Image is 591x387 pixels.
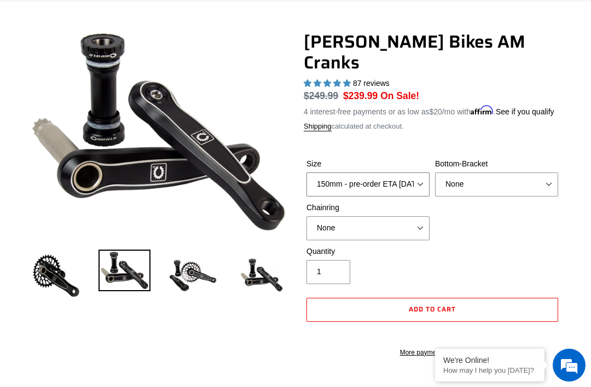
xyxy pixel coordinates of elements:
span: Affirm [471,106,494,115]
span: On Sale! [380,89,419,103]
s: $249.99 [304,90,338,101]
p: How may I help you today? [443,366,536,374]
label: Bottom-Bracket [435,158,558,170]
span: 87 reviews [353,79,390,88]
button: Add to cart [306,298,558,322]
img: d_696896380_company_1647369064580_696896380 [35,55,62,82]
div: Minimize live chat window [179,5,206,32]
label: Quantity [306,246,430,257]
p: 4 interest-free payments or as low as /mo with . [304,103,554,118]
a: See if you qualify - Learn more about Affirm Financing (opens in modal) [496,107,554,116]
span: We're online! [63,121,151,232]
img: Load image into Gallery viewer, Canfield Cranks [99,250,150,291]
a: More payment options [306,348,558,357]
textarea: Type your message and hit 'Enter' [5,265,208,303]
img: Load image into Gallery viewer, CANFIELD-AM_DH-CRANKS [235,250,287,302]
img: Load image into Gallery viewer, Canfield Bikes AM Cranks [30,250,82,302]
a: Shipping [304,122,332,131]
label: Size [306,158,430,170]
div: Navigation go back [12,60,28,77]
span: 4.97 stars [304,79,353,88]
img: Load image into Gallery viewer, Canfield Bikes AM Cranks [167,250,219,302]
span: $239.99 [343,90,378,101]
span: Add to cart [409,304,456,314]
h1: [PERSON_NAME] Bikes AM Cranks [304,31,561,73]
label: Chainring [306,202,430,213]
div: calculated at checkout. [304,121,561,132]
div: We're Online! [443,356,536,365]
span: $20 [430,107,442,116]
div: Chat with us now [73,61,200,76]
